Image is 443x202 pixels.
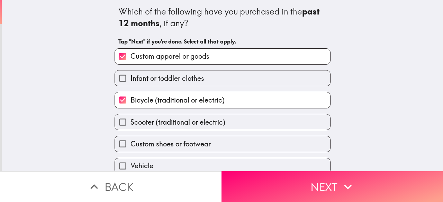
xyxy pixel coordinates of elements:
[130,117,225,127] span: Scooter (traditional or electric)
[118,6,327,29] div: Which of the following have you purchased in the , if any?
[130,74,204,83] span: Infant or toddler clothes
[130,95,225,105] span: Bicycle (traditional or electric)
[115,158,330,174] button: Vehicle
[130,161,153,171] span: Vehicle
[115,114,330,130] button: Scooter (traditional or electric)
[115,49,330,64] button: Custom apparel or goods
[115,70,330,86] button: Infant or toddler clothes
[221,171,443,202] button: Next
[115,92,330,108] button: Bicycle (traditional or electric)
[118,38,327,45] h6: Tap "Next" if you're done. Select all that apply.
[130,139,211,149] span: Custom shoes or footwear
[115,136,330,152] button: Custom shoes or footwear
[118,6,322,28] b: past 12 months
[130,51,209,61] span: Custom apparel or goods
